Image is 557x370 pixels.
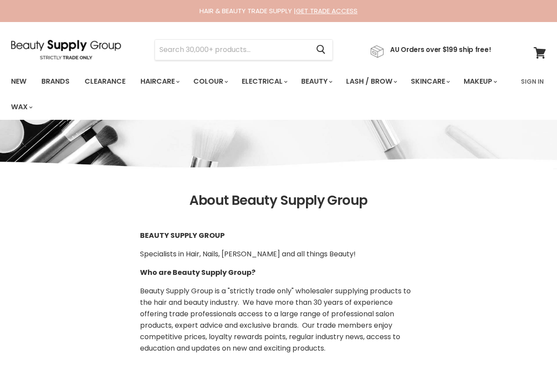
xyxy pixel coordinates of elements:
b: BEAUTY SUPPLY GROUP [140,230,225,240]
iframe: Gorgias live chat messenger [513,329,548,361]
ul: Main menu [4,69,516,120]
a: New [4,72,33,91]
a: Makeup [457,72,502,91]
a: Beauty [295,72,338,91]
a: Sign In [516,72,549,91]
input: Search [155,40,309,60]
b: Who are Beauty Supply Group? [140,267,255,277]
a: Wax [4,98,38,116]
a: Colour [187,72,233,91]
h1: About Beauty Supply Group [11,193,546,208]
a: Skincare [404,72,455,91]
a: Brands [35,72,76,91]
button: Search [309,40,332,60]
a: Electrical [235,72,293,91]
a: GET TRADE ACCESS [296,6,358,15]
a: Clearance [78,72,132,91]
a: Lash / Brow [339,72,402,91]
form: Product [155,39,333,60]
span: Specialists in Hair, Nails, [PERSON_NAME] and all things Beauty! [140,249,356,259]
span: Beauty Supply Group is a "strictly trade only" wholesaler supplying products to the hair and beau... [140,286,411,353]
a: Haircare [134,72,185,91]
